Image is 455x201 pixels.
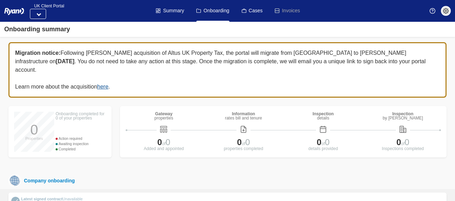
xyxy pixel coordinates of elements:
div: details [312,116,334,120]
span: 0 [317,137,321,147]
div: Inspections completed [365,147,441,151]
div: Following [PERSON_NAME] acquisition of Altus UK Property Tax, the portal will migrate from [GEOGR... [8,42,447,98]
div: of [285,138,361,147]
div: by [PERSON_NAME] [383,116,423,120]
span: 0 [237,137,242,147]
div: Action required [56,136,106,141]
b: Migration notice: [15,50,61,56]
div: rates bill and tenure [225,116,262,120]
span: 0 [165,137,170,147]
div: properties completed [206,147,282,151]
span: 0 [325,137,329,147]
div: Added and appointed [126,147,202,151]
span: UK Client Portal [30,4,64,8]
b: [DATE] [56,58,75,64]
a: here [97,84,108,90]
span: 0 [245,137,250,147]
img: Help [430,8,435,14]
div: of [206,138,282,147]
div: Information [225,112,262,116]
div: of [126,138,202,147]
img: settings [443,8,449,14]
div: details provided [285,147,361,151]
div: properties [154,116,173,120]
div: Completed [56,147,106,152]
div: Awaiting inspection [56,141,106,147]
span: Unavailable [62,197,82,201]
span: 0 [157,137,162,147]
span: 0 [396,137,401,147]
span: 0 [405,137,409,147]
div: Inspection [312,112,334,116]
div: Inspection [383,112,423,116]
div: Gateway [154,112,173,116]
div: Onboarding completed for 0 of your properties [56,112,106,120]
div: Company onboarding [21,177,75,184]
div: Onboarding summary [4,25,70,34]
div: of [365,138,441,147]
